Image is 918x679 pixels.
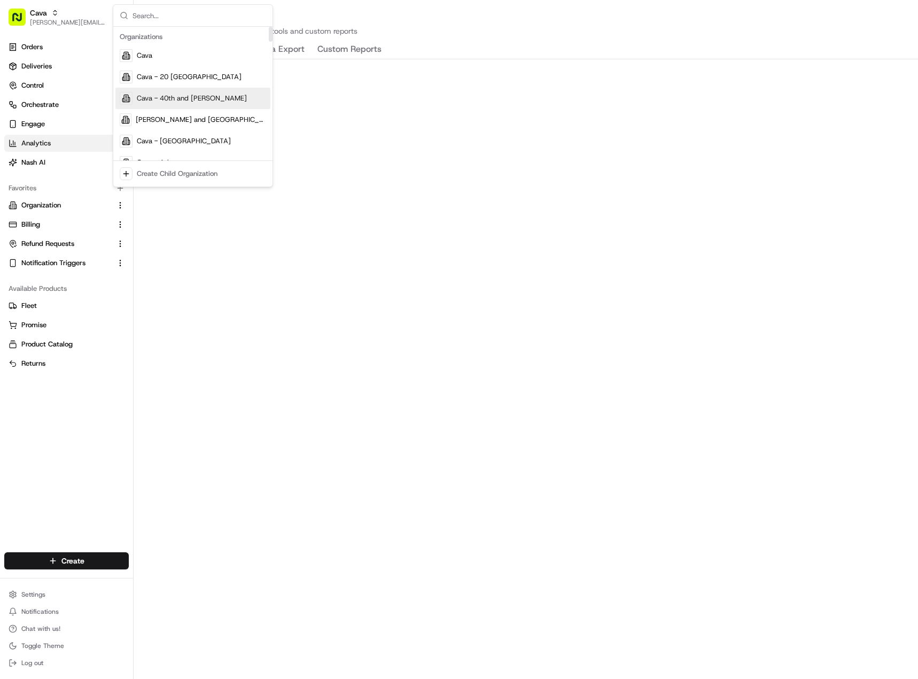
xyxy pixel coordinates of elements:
button: Create [4,552,129,569]
button: Cava [30,7,47,18]
button: Settings [4,587,129,602]
span: Pylon [106,265,129,273]
span: Nash AI [21,158,45,167]
button: See all [166,137,195,150]
img: 1736555255976-a54dd68f-1ca7-489b-9aae-adbdc363a1c4 [21,195,30,204]
a: Refund Requests [9,239,112,249]
span: Control [21,81,44,90]
span: Cava [137,51,152,60]
div: Favorites [4,180,129,197]
iframe: Performance [134,59,918,679]
a: Product Catalog [9,339,125,349]
button: Toggle Theme [4,638,129,653]
a: Returns [9,359,125,368]
span: [PERSON_NAME] [33,166,87,174]
button: Control [4,77,129,94]
span: Toggle Theme [21,642,64,650]
span: Chat with us! [21,624,60,633]
span: Orders [21,42,43,52]
button: Refund Requests [4,235,129,252]
a: Notification Triggers [9,258,112,268]
span: Cava - [GEOGRAPHIC_DATA] [137,136,231,146]
button: Custom Reports [317,41,382,59]
div: Past conversations [11,139,72,148]
button: Nash AI [4,154,129,171]
span: Billing [21,220,40,229]
span: Fleet [21,301,37,311]
div: Create Child Organization [137,169,217,179]
button: Billing [4,216,129,233]
span: Deliveries [21,61,52,71]
span: Notification Triggers [21,258,85,268]
button: Engage [4,115,129,133]
a: Orders [4,38,129,56]
a: 📗Knowledge Base [6,235,86,254]
img: Klarizel Pensader [11,184,28,202]
span: Knowledge Base [21,239,82,250]
button: Data Export [258,41,305,59]
span: Organization [21,200,61,210]
span: Klarizel Pensader [33,195,88,203]
input: Search... [133,5,266,26]
img: Dipesh Patel [11,156,28,173]
div: 💻 [90,240,99,249]
a: Billing [9,220,112,229]
button: [PERSON_NAME][EMAIL_ADDRESS][PERSON_NAME][DOMAIN_NAME] [30,18,106,27]
span: Cava - Arboretum [137,158,194,167]
button: Log out [4,655,129,670]
span: Product Catalog [21,339,73,349]
span: Engage [21,119,45,129]
span: • [90,195,94,203]
p: Explore your data with our analytics tools and custom reports [146,26,905,36]
span: • [89,166,92,174]
div: 📗 [11,240,19,249]
a: Deliveries [4,58,129,75]
button: Product Catalog [4,336,129,353]
span: Analytics [21,138,51,148]
span: Notifications [21,607,59,616]
span: Cava - 40th and [PERSON_NAME] [137,94,247,103]
button: Notification Triggers [4,254,129,272]
span: Returns [21,359,45,368]
div: Available Products [4,280,129,297]
span: Promise [21,320,46,330]
a: Promise [9,320,125,330]
button: Notifications [4,604,129,619]
button: Orchestrate [4,96,129,113]
span: Settings [21,590,45,599]
button: Cava[PERSON_NAME][EMAIL_ADDRESS][PERSON_NAME][DOMAIN_NAME] [4,4,111,30]
button: Promise [4,317,129,334]
a: 💻API Documentation [86,235,176,254]
a: Organization [9,200,112,210]
span: [PERSON_NAME] and [GEOGRAPHIC_DATA] [136,115,266,125]
span: Refund Requests [21,239,74,249]
a: Analytics [4,135,129,152]
button: Organization [4,197,129,214]
span: [DATE] [95,166,116,174]
button: Fleet [4,297,129,314]
span: Log out [21,659,43,667]
button: Start new chat [182,105,195,118]
button: Returns [4,355,129,372]
span: Create [61,555,84,566]
div: Suggestions [113,27,273,187]
div: Organizations [115,29,270,45]
a: Powered byPylon [75,265,129,273]
span: API Documentation [101,239,172,250]
span: Orchestrate [21,100,59,110]
span: [DATE] [96,195,118,203]
h2: Analytics [146,9,905,26]
button: Chat with us! [4,621,129,636]
a: Fleet [9,301,125,311]
span: Cava - 20 [GEOGRAPHIC_DATA] [137,72,242,82]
